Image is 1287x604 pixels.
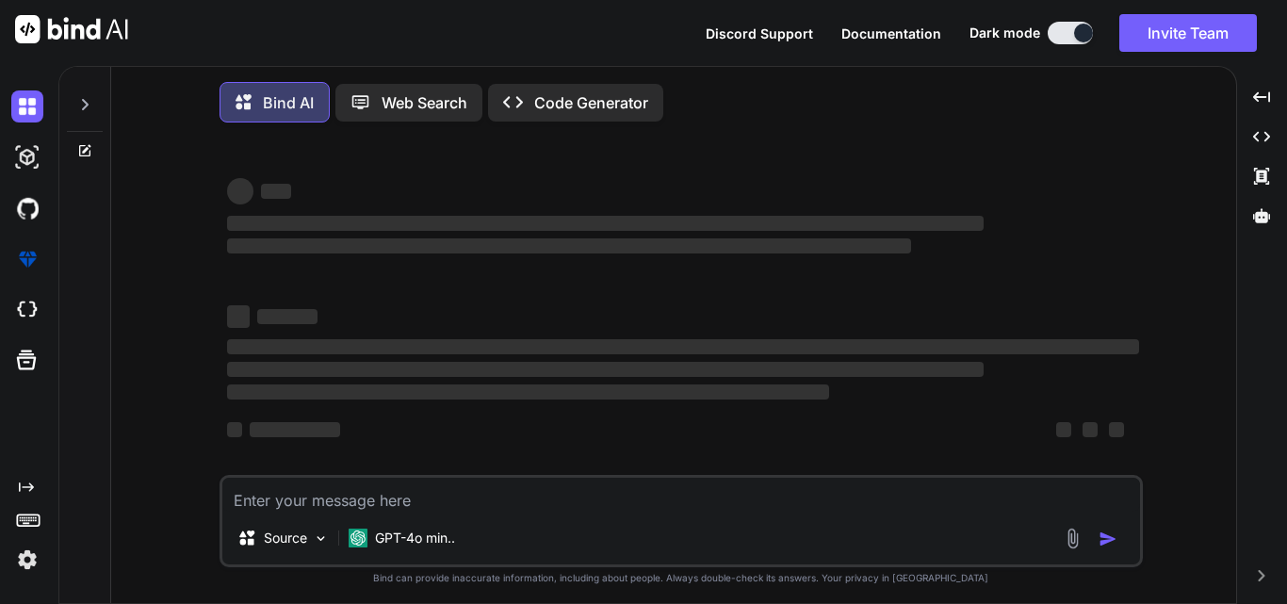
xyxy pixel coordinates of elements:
[227,178,253,204] span: ‌
[11,141,43,173] img: darkAi-studio
[261,184,291,199] span: ‌
[220,571,1143,585] p: Bind can provide inaccurate information, including about people. Always double-check its answers....
[375,529,455,547] p: GPT-4o min..
[11,90,43,122] img: darkChat
[1119,14,1257,52] button: Invite Team
[250,422,340,437] span: ‌
[257,309,318,324] span: ‌
[11,294,43,326] img: cloudideIcon
[15,15,128,43] img: Bind AI
[706,24,813,43] button: Discord Support
[534,91,648,114] p: Code Generator
[1062,528,1083,549] img: attachment
[313,531,329,547] img: Pick Models
[349,529,367,547] img: GPT-4o mini
[1083,422,1098,437] span: ‌
[1099,530,1117,548] img: icon
[1109,422,1124,437] span: ‌
[227,384,829,400] span: ‌
[227,362,984,377] span: ‌
[227,422,242,437] span: ‌
[227,305,250,328] span: ‌
[969,24,1040,42] span: Dark mode
[227,216,984,231] span: ‌
[382,91,467,114] p: Web Search
[841,24,941,43] button: Documentation
[264,529,307,547] p: Source
[227,339,1139,354] span: ‌
[11,544,43,576] img: settings
[11,192,43,224] img: githubDark
[11,243,43,275] img: premium
[1056,422,1071,437] span: ‌
[263,91,314,114] p: Bind AI
[706,25,813,41] span: Discord Support
[841,25,941,41] span: Documentation
[227,238,911,253] span: ‌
